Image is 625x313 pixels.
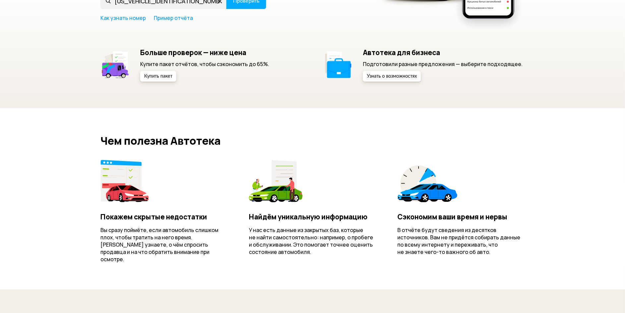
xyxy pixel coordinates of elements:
[100,212,227,221] h4: Покажем скрытые недостатки
[140,71,176,82] button: Купить пакет
[249,212,376,221] h4: Найдём уникальную информацию
[154,14,193,22] a: Пример отчёта
[100,14,146,22] a: Как узнать номер
[100,135,525,147] h2: Чем полезна Автотека
[363,60,523,68] p: Подготовили разные предложения — выберите подходящее.
[140,60,269,68] p: Купите пакет отчётов, чтобы сэкономить до 65%.
[398,212,525,221] h4: Сэкономим ваши время и нервы
[144,74,172,79] span: Купить пакет
[363,48,523,57] h5: Автотека для бизнеса
[367,74,417,79] span: Узнать о возможностях
[398,226,525,256] p: В отчёте будут сведения из десятков источников. Вам не придётся собирать данные по всему интернет...
[249,226,376,256] p: У нас есть данные из закрытых баз, которые не найти самостоятельно: например, о пробеге и обслужи...
[100,226,227,263] p: Вы сразу поймёте, если автомобиль слишком плох, чтобы тратить на него время. [PERSON_NAME] узнает...
[363,71,421,82] button: Узнать о возможностях
[140,48,269,57] h5: Больше проверок — ниже цена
